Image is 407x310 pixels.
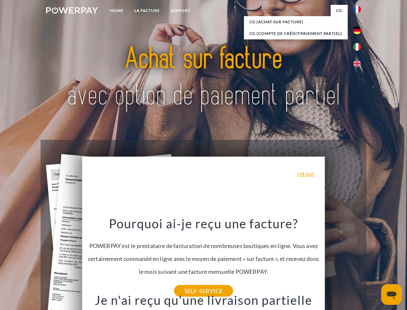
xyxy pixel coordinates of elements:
[353,5,361,13] img: fr
[244,16,348,28] a: CG (achat sur facture)
[62,31,345,124] img: title-powerpay_fr.svg
[129,5,165,16] a: LA FACTURE
[165,5,196,16] a: Support
[331,5,348,16] a: CG
[297,171,314,177] a: retour
[86,293,321,308] h3: Je n'ai reçu qu'une livraison partielle
[353,26,361,34] img: de
[353,43,361,51] img: it
[46,7,98,14] img: logo-powerpay-white.svg
[353,60,361,67] img: en
[86,216,321,231] h3: Pourquoi ai-je reçu une facture?
[381,284,402,305] iframe: Bouton de lancement de la fenêtre de messagerie
[174,285,233,297] a: SELF-SERVICE
[244,28,348,39] a: CG (Compte de crédit/paiement partiel)
[105,5,129,16] a: Home
[86,216,321,291] div: POWERPAY est le prestataire de facturation de nombreuses boutiques en ligne. Vous avez certaineme...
